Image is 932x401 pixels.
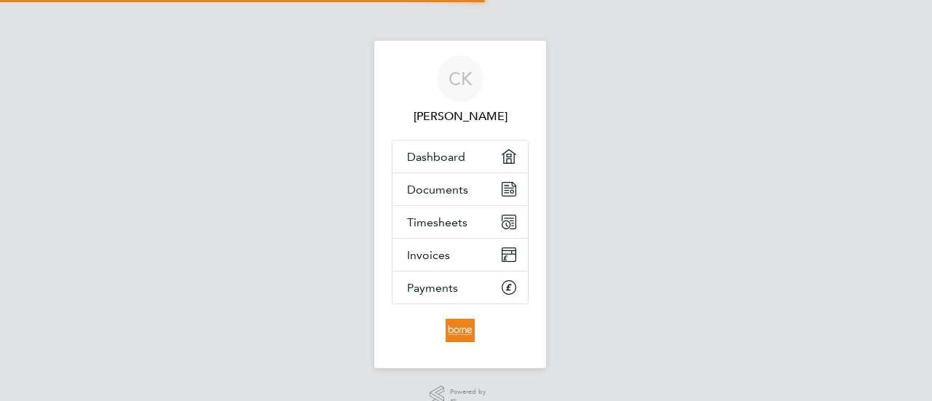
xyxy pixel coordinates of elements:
a: Dashboard [392,140,528,172]
a: Timesheets [392,206,528,238]
span: Timesheets [407,215,467,229]
span: Documents [407,183,468,196]
span: Catherine Kirwan [392,108,529,125]
span: CK [449,69,473,88]
img: borneltd-logo-retina.png [446,319,474,342]
span: Powered by [450,386,491,398]
a: Payments [392,271,528,303]
a: CK[PERSON_NAME] [392,55,529,125]
nav: Main navigation [374,41,546,368]
a: Documents [392,173,528,205]
span: Payments [407,281,458,295]
a: Invoices [392,239,528,271]
span: Invoices [407,248,450,262]
span: Dashboard [407,150,465,164]
a: Go to home page [392,319,529,342]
